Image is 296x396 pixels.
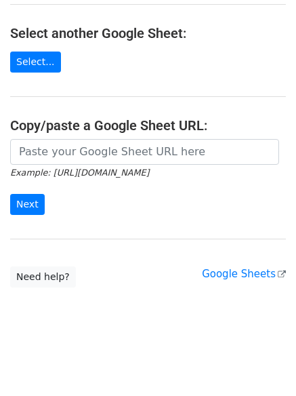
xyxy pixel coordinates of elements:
h4: Select another Google Sheet: [10,25,286,41]
input: Next [10,194,45,215]
iframe: Chat Widget [228,331,296,396]
small: Example: [URL][DOMAIN_NAME] [10,167,149,178]
h4: Copy/paste a Google Sheet URL: [10,117,286,134]
a: Google Sheets [202,268,286,280]
a: Select... [10,52,61,73]
a: Need help? [10,266,76,288]
input: Paste your Google Sheet URL here [10,139,279,165]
